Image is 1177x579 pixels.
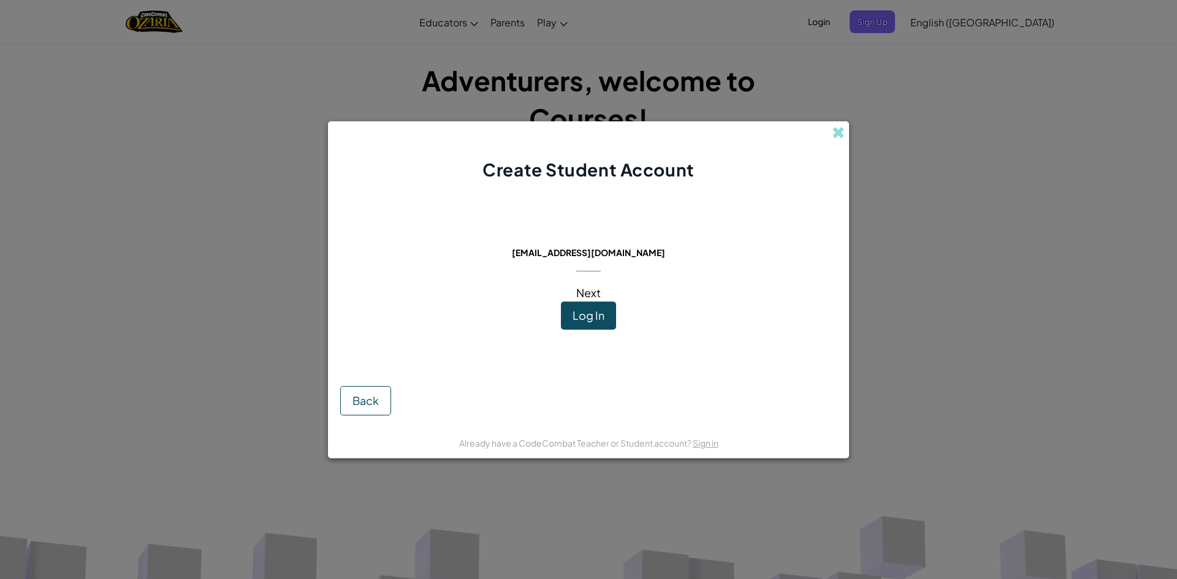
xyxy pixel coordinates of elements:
button: Log In [561,301,616,330]
button: Back [340,386,391,415]
span: [EMAIL_ADDRESS][DOMAIN_NAME] [512,247,665,258]
span: Already have a CodeCombat Teacher or Student account? [459,437,693,448]
span: Log In [573,308,604,322]
span: Next [576,286,601,300]
span: Back [352,393,379,407]
span: This email is already in use: [502,230,676,244]
a: Sign in [693,437,718,448]
span: Create Student Account [482,159,694,180]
